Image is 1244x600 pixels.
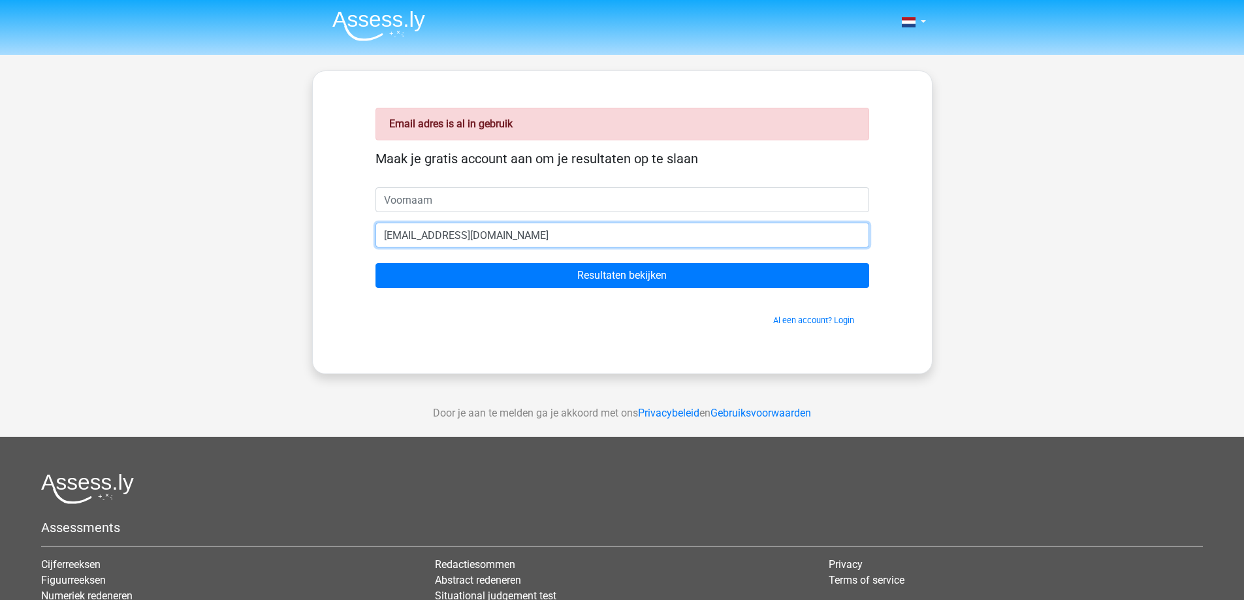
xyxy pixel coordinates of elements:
[435,558,515,571] a: Redactiesommen
[710,407,811,419] a: Gebruiksvoorwaarden
[829,574,904,586] a: Terms of service
[41,473,134,504] img: Assessly logo
[41,520,1203,535] h5: Assessments
[332,10,425,41] img: Assessly
[375,187,869,212] input: Voornaam
[435,574,521,586] a: Abstract redeneren
[829,558,863,571] a: Privacy
[41,574,106,586] a: Figuurreeksen
[375,151,869,166] h5: Maak je gratis account aan om je resultaten op te slaan
[773,315,854,325] a: Al een account? Login
[41,558,101,571] a: Cijferreeksen
[389,118,513,130] strong: Email adres is al in gebruik
[638,407,699,419] a: Privacybeleid
[375,223,869,247] input: Email
[375,263,869,288] input: Resultaten bekijken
